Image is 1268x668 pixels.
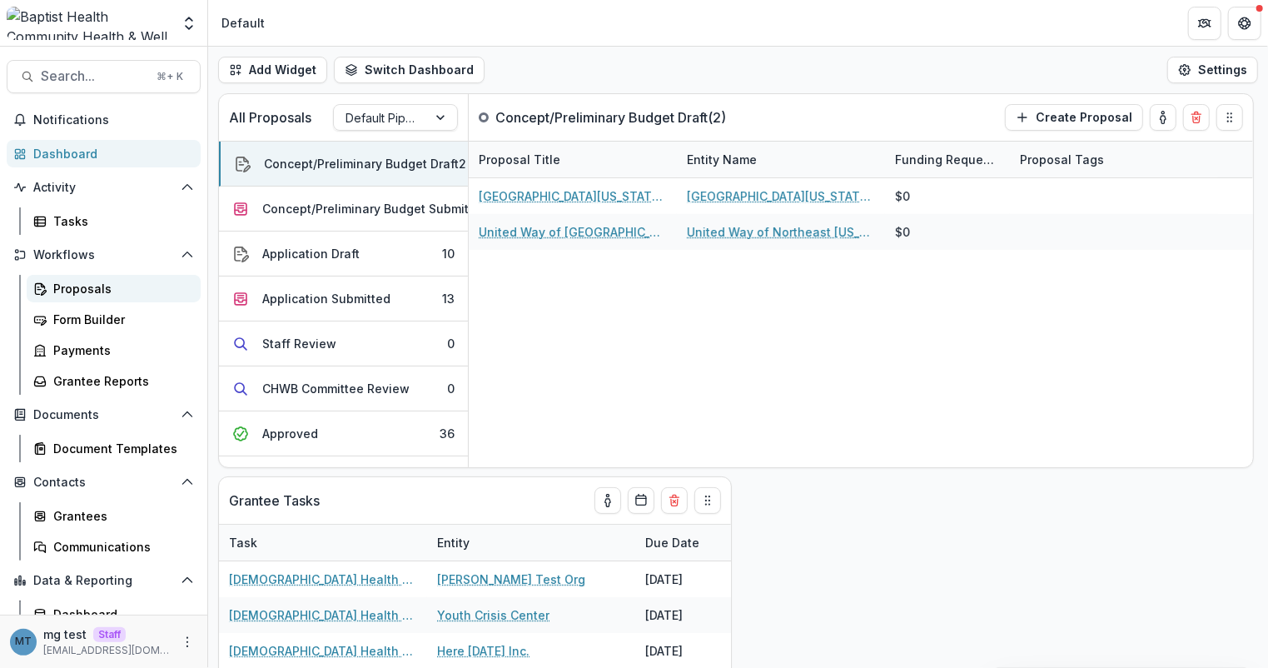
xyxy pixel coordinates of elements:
[219,322,468,366] button: Staff Review0
[1228,7,1261,40] button: Get Help
[27,207,201,235] a: Tasks
[661,487,688,514] button: Delete card
[1188,7,1221,40] button: Partners
[262,245,360,262] div: Application Draft
[53,372,187,390] div: Grantee Reports
[479,187,667,205] a: [GEOGRAPHIC_DATA][US_STATE], Dept. of Psychology - 2025 - Concept & Preliminary Budget Form
[27,367,201,395] a: Grantee Reports
[219,411,468,456] button: Approved36
[262,290,390,307] div: Application Submitted
[177,7,201,40] button: Open entity switcher
[1216,104,1243,131] button: Drag
[7,107,201,133] button: Notifications
[53,341,187,359] div: Payments
[427,525,635,561] div: Entity
[459,155,466,172] div: 2
[262,380,410,397] div: CHWB Committee Review
[469,151,570,168] div: Proposal Title
[1010,142,1218,177] div: Proposal Tags
[221,14,265,32] div: Default
[33,408,174,422] span: Documents
[229,606,417,624] a: [DEMOGRAPHIC_DATA] Health Strategic Investment Impact Report 2
[447,335,455,352] div: 0
[262,335,336,352] div: Staff Review
[219,187,468,232] button: Concept/Preliminary Budget Submitted0
[437,642,530,660] a: Here [DATE] Inc.
[229,107,311,127] p: All Proposals
[895,187,910,205] div: $0
[442,290,455,307] div: 13
[219,277,468,322] button: Application Submitted13
[7,7,171,40] img: Baptist Health Community Health & Well Being logo
[495,107,726,127] p: Concept/Preliminary Budget Draft ( 2 )
[1010,151,1114,168] div: Proposal Tags
[219,534,267,551] div: Task
[27,601,201,628] a: Dashboard
[895,223,910,241] div: $0
[262,200,488,217] div: Concept/Preliminary Budget Submitted
[885,142,1010,177] div: Funding Requested
[694,487,721,514] button: Drag
[7,174,201,201] button: Open Activity
[7,242,201,268] button: Open Workflows
[33,248,174,262] span: Workflows
[635,561,760,597] div: [DATE]
[27,306,201,333] a: Form Builder
[27,275,201,302] a: Proposals
[218,57,327,83] button: Add Widget
[334,57,485,83] button: Switch Dashboard
[177,632,197,652] button: More
[27,435,201,462] a: Document Templates
[1167,57,1258,83] button: Settings
[1005,104,1143,131] button: Create Proposal
[262,425,318,442] div: Approved
[53,212,187,230] div: Tasks
[479,223,667,241] a: United Way of [GEOGRAPHIC_DATA][US_STATE], Inc. - 2025 - Concept & Preliminary Budget Form
[33,145,187,162] div: Dashboard
[229,491,320,511] p: Grantee Tasks
[41,68,147,84] span: Search...
[442,245,455,262] div: 10
[33,113,194,127] span: Notifications
[53,311,187,328] div: Form Builder
[264,155,459,172] div: Concept/Preliminary Budget Draft
[677,151,767,168] div: Entity Name
[219,232,468,277] button: Application Draft10
[628,487,654,514] button: Calendar
[215,11,271,35] nav: breadcrumb
[33,476,174,490] span: Contacts
[437,571,585,588] a: [PERSON_NAME] Test Org
[15,636,32,647] div: mg test
[229,571,417,588] a: [DEMOGRAPHIC_DATA] Health Strategic Investment Impact Report
[229,642,417,660] a: [DEMOGRAPHIC_DATA] Health Strategic Investment Impact Report 2
[687,187,875,205] a: [GEOGRAPHIC_DATA][US_STATE], Dept. of Health Disparities
[43,643,171,658] p: [EMAIL_ADDRESS][DOMAIN_NAME]
[153,67,186,86] div: ⌘ + K
[7,60,201,93] button: Search...
[53,606,187,623] div: Dashboard
[53,280,187,297] div: Proposals
[469,142,677,177] div: Proposal Title
[677,142,885,177] div: Entity Name
[635,597,760,633] div: [DATE]
[1150,104,1176,131] button: toggle-assigned-to-me
[7,567,201,594] button: Open Data & Reporting
[7,140,201,167] a: Dashboard
[440,425,455,442] div: 36
[27,533,201,561] a: Communications
[27,502,201,530] a: Grantees
[1183,104,1210,131] button: Delete card
[447,380,455,397] div: 0
[7,401,201,428] button: Open Documents
[33,181,174,195] span: Activity
[635,525,760,561] div: Due Date
[219,142,468,187] button: Concept/Preliminary Budget Draft2
[885,151,1010,168] div: Funding Requested
[594,487,621,514] button: toggle-assigned-to-me
[43,626,87,643] p: mg test
[53,538,187,556] div: Communications
[33,574,174,588] span: Data & Reporting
